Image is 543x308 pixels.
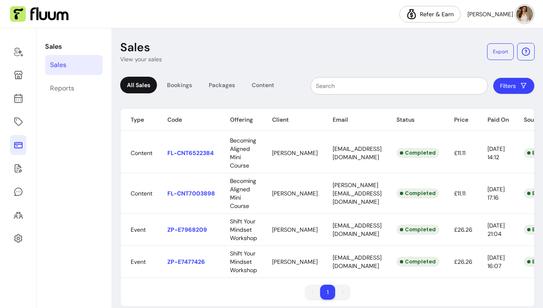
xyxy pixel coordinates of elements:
a: Refer & Earn [399,6,461,23]
th: Code [157,109,220,131]
a: Clients [10,205,26,225]
a: My Messages [10,182,26,202]
div: Packages [202,77,242,93]
th: Email [323,109,386,131]
button: Export [487,43,514,60]
span: £11.11 [454,149,465,157]
p: ZP-E7968209 [167,225,215,234]
span: [PERSON_NAME] [272,258,318,265]
span: [EMAIL_ADDRESS][DOMAIN_NAME] [333,254,381,270]
th: Price [444,109,477,131]
img: Fluum Logo [10,6,68,22]
span: Shift Your Mindset Workshop [230,218,257,242]
span: Event [131,226,146,233]
span: [PERSON_NAME] [272,190,318,197]
a: Sales [10,135,26,155]
p: FL-CNT7003898 [167,189,215,198]
span: [EMAIL_ADDRESS][DOMAIN_NAME] [333,145,381,161]
span: £26.26 [454,258,472,265]
span: [PERSON_NAME][EMAIL_ADDRESS][DOMAIN_NAME] [333,181,381,205]
p: View your sales [120,55,162,63]
a: Forms [10,158,26,178]
span: [PERSON_NAME] [467,10,513,18]
span: £26.26 [454,226,472,233]
div: Completed [397,225,439,235]
th: Paid On [477,109,514,131]
div: Reports [50,83,74,93]
span: [EMAIL_ADDRESS][DOMAIN_NAME] [333,222,381,238]
a: Reports [45,78,103,98]
a: Offerings [10,112,26,132]
div: Bookings [160,77,199,93]
span: [DATE] 14:12 [487,145,505,161]
span: Event [131,258,146,265]
th: Type [121,109,157,131]
span: Becoming Aligned Mini Course [230,137,256,169]
a: Storefront [10,65,26,85]
span: [DATE] 21:04 [487,222,505,238]
img: avatar [516,6,533,23]
button: Filters [493,78,535,94]
nav: pagination navigation [301,280,354,304]
p: ZP-E7477426 [167,258,215,266]
li: pagination item 1 active [320,285,335,300]
span: [DATE] 16:07 [487,254,505,270]
th: Offering [220,109,262,131]
th: Client [262,109,323,131]
a: Home [10,42,26,62]
span: Content [131,149,152,157]
input: Search [316,82,482,90]
span: Content [131,190,152,197]
button: avatar[PERSON_NAME] [467,6,533,23]
th: Status [386,109,444,131]
p: FL-CNT6522384 [167,149,215,157]
a: Settings [10,228,26,248]
p: Sales [120,40,150,55]
div: Completed [397,148,439,158]
div: Completed [397,257,439,267]
div: Sales [50,60,66,70]
span: Shift Your Mindset Workshop [230,250,257,274]
p: Sales [45,42,103,52]
div: Content [245,77,281,93]
div: Completed [397,188,439,198]
span: [PERSON_NAME] [272,226,318,233]
span: £11.11 [454,190,465,197]
span: [PERSON_NAME] [272,149,318,157]
a: Calendar [10,88,26,108]
span: Becoming Aligned Mini Course [230,177,256,210]
span: [DATE] 17:16 [487,185,505,201]
div: All Sales [120,77,157,93]
a: Sales [45,55,103,75]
